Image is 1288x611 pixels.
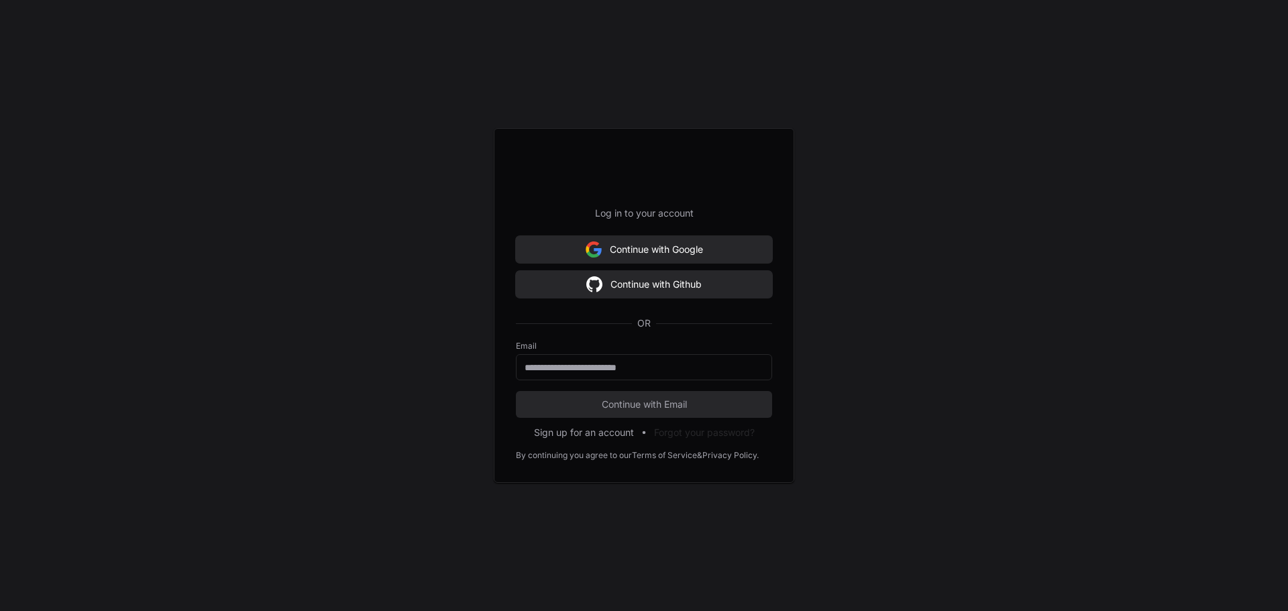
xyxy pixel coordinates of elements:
[516,207,772,220] p: Log in to your account
[702,450,759,461] a: Privacy Policy.
[516,450,632,461] div: By continuing you agree to our
[534,426,634,439] button: Sign up for an account
[632,450,697,461] a: Terms of Service
[516,236,772,263] button: Continue with Google
[697,450,702,461] div: &
[516,341,772,351] label: Email
[586,271,602,298] img: Sign in with google
[632,317,656,330] span: OR
[516,391,772,418] button: Continue with Email
[516,271,772,298] button: Continue with Github
[516,398,772,411] span: Continue with Email
[586,236,602,263] img: Sign in with google
[654,426,755,439] button: Forgot your password?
